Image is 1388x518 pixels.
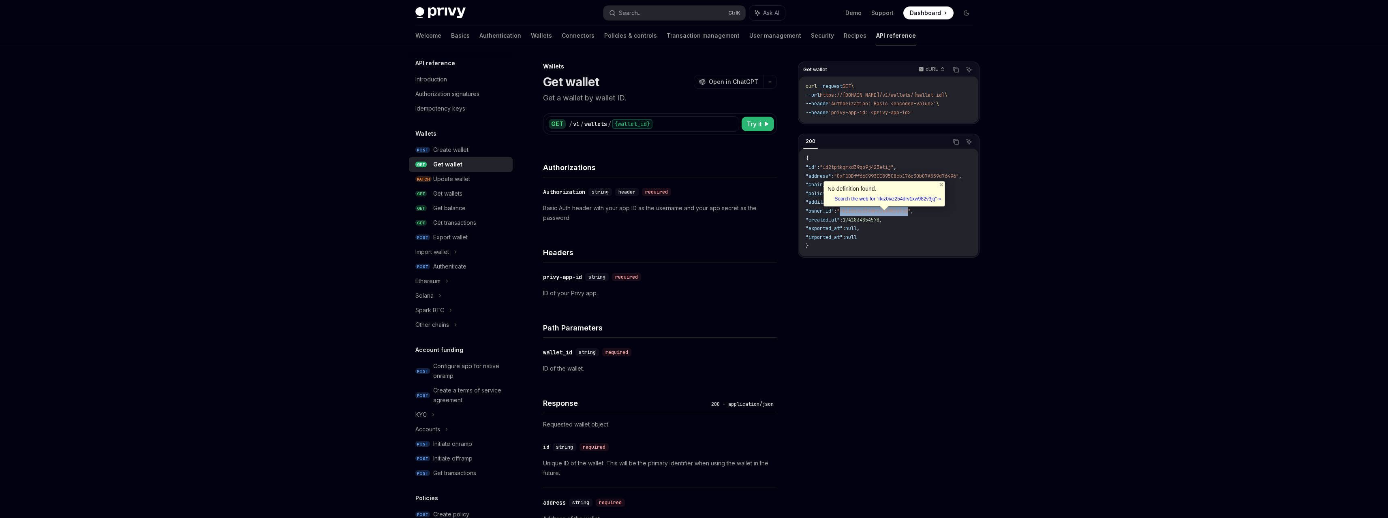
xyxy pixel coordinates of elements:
[573,120,580,128] div: v1
[433,361,508,381] div: Configure app for native onramp
[911,208,913,214] span: ,
[409,451,513,466] a: POSTInitiate offramp
[543,273,582,281] div: privy-app-id
[415,305,444,315] div: Spark BTC
[543,162,777,173] h4: Authorizations
[415,147,430,153] span: POST
[926,66,938,72] p: cURL
[831,173,834,179] span: :
[409,101,513,116] a: Idempotency keys
[964,136,974,147] button: Ask AI
[415,26,441,45] a: Welcome
[871,9,894,17] a: Support
[415,89,479,99] div: Authorization signatures
[619,8,642,18] div: Search...
[543,188,585,196] div: Authorization
[543,443,550,451] div: id
[409,466,513,480] a: POSTGet transactions
[415,493,438,503] h5: Policies
[415,247,449,257] div: Import wallet
[569,120,572,128] div: /
[844,26,866,45] a: Recipes
[415,512,430,518] span: POST
[803,136,818,146] div: 200
[806,190,840,197] span: "policy_ids"
[840,217,843,223] span: :
[959,173,962,179] span: ,
[803,66,827,73] span: Get wallet
[415,441,430,447] span: POST
[415,234,430,241] span: POST
[834,173,959,179] span: "0xF1DBff66C993EE895C8cb176c30b07A559d76496"
[409,383,513,407] a: POSTCreate a terms of service agreement
[415,291,434,301] div: Solana
[409,359,513,383] a: POSTConfigure app for native onramp
[828,109,913,116] span: 'privy-app-id: <privy-app-id>'
[903,6,954,19] a: Dashboard
[806,208,834,214] span: "owner_id"
[603,6,745,20] button: Search...CtrlK
[543,288,777,298] p: ID of your Privy app.
[543,322,777,333] h4: Path Parameters
[806,181,840,188] span: "chain_type"
[580,443,609,451] div: required
[415,392,430,399] span: POST
[667,26,740,45] a: Transaction management
[415,368,430,374] span: POST
[549,119,566,129] div: GET
[415,345,463,355] h5: Account funding
[749,26,801,45] a: User management
[433,386,508,405] div: Create a terms of service agreement
[806,100,828,107] span: --header
[409,143,513,157] a: POSTCreate wallet
[806,217,840,223] span: "created_at"
[851,83,854,90] span: \
[845,9,862,17] a: Demo
[910,9,941,17] span: Dashboard
[806,92,820,98] span: --url
[433,145,468,155] div: Create wallet
[845,234,857,241] span: null
[415,220,427,226] span: GET
[806,234,843,241] span: "imported_at"
[433,174,470,184] div: Update wallet
[479,26,521,45] a: Authentication
[415,276,441,286] div: Ethereum
[936,100,939,107] span: \
[806,164,817,171] span: "id"
[843,225,845,232] span: :
[817,83,843,90] span: --request
[415,264,430,270] span: POST
[556,444,573,450] span: string
[433,232,468,242] div: Export wallet
[433,454,473,463] div: Initiate offramp
[543,92,777,104] p: Get a wallet by wallet ID.
[562,26,595,45] a: Connectors
[543,62,777,70] div: Wallets
[451,26,470,45] a: Basics
[806,83,817,90] span: curl
[879,217,882,223] span: ,
[642,188,671,196] div: required
[612,273,641,281] div: required
[543,420,777,429] p: Requested wallet object.
[543,203,777,223] p: Basic Auth header with your app ID as the username and your app secret as the password.
[433,218,476,228] div: Get transactions
[415,104,465,113] div: Idempotency keys
[415,176,432,182] span: PATCH
[811,26,834,45] a: Security
[584,120,607,128] div: wallets
[728,10,740,16] span: Ctrl K
[409,186,513,201] a: GETGet wallets
[415,470,430,476] span: POST
[415,162,427,168] span: GET
[409,172,513,186] a: PATCHUpdate wallet
[409,259,513,274] a: POSTAuthenticate
[820,164,894,171] span: "id2tptkqrxd39qo9j423etij"
[951,136,961,147] button: Copy the contents from the code block
[572,499,589,506] span: string
[806,225,843,232] span: "exported_at"
[817,164,820,171] span: :
[588,274,605,280] span: string
[433,262,466,271] div: Authenticate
